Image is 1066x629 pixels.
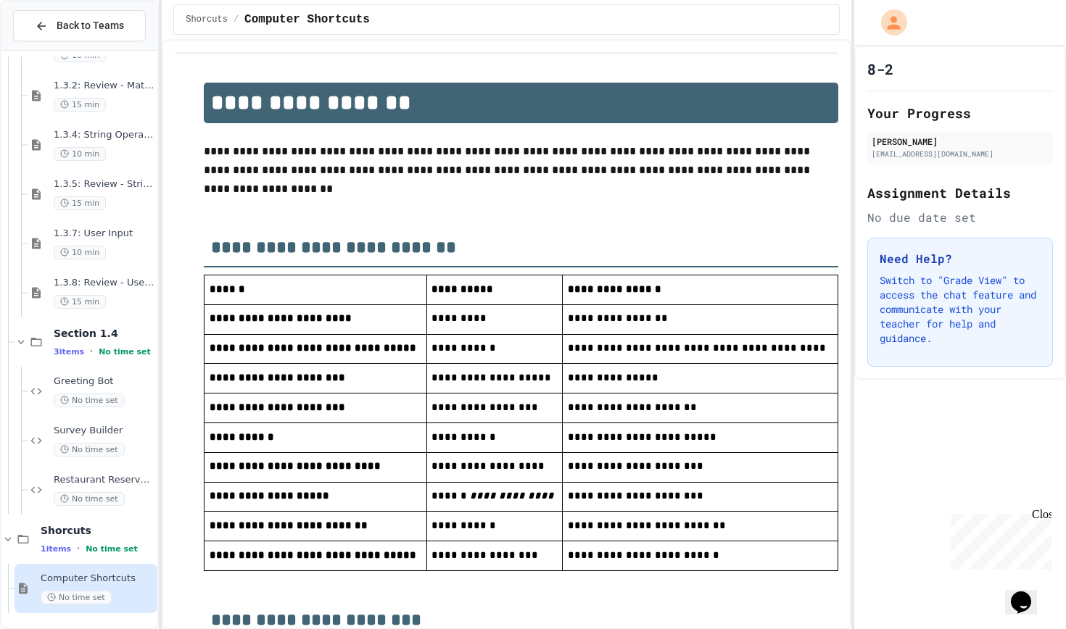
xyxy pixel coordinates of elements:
[90,346,93,357] span: •
[880,250,1041,267] h3: Need Help?
[872,149,1049,159] div: [EMAIL_ADDRESS][DOMAIN_NAME]
[54,295,106,309] span: 15 min
[872,135,1049,148] div: [PERSON_NAME]
[946,508,1051,570] iframe: chat widget
[54,443,125,457] span: No time set
[234,14,239,25] span: /
[867,103,1053,123] h2: Your Progress
[13,10,146,41] button: Back to Teams
[186,14,228,25] span: Shorcuts
[54,178,154,191] span: 1.3.5: Review - String Operators
[54,98,106,112] span: 15 min
[54,347,84,357] span: 3 items
[54,228,154,240] span: 1.3.7: User Input
[54,246,106,259] span: 10 min
[867,183,1053,203] h2: Assignment Details
[867,209,1053,226] div: No due date set
[54,492,125,506] span: No time set
[54,196,106,210] span: 15 min
[54,277,154,289] span: 1.3.8: Review - User Input
[57,18,124,33] span: Back to Teams
[86,544,138,554] span: No time set
[880,273,1041,346] p: Switch to "Grade View" to access the chat feature and communicate with your teacher for help and ...
[99,347,151,357] span: No time set
[54,147,106,161] span: 10 min
[1005,571,1051,615] iframe: chat widget
[54,129,154,141] span: 1.3.4: String Operators
[866,6,911,39] div: My Account
[867,59,893,79] h1: 8-2
[54,393,125,407] span: No time set
[41,572,154,585] span: Computer Shortcuts
[41,524,154,537] span: Shorcuts
[54,474,154,486] span: Restaurant Reservation System
[41,591,112,604] span: No time set
[77,543,80,554] span: •
[54,425,154,437] span: Survey Builder
[54,80,154,92] span: 1.3.2: Review - Mathematical Operators
[6,6,100,92] div: Chat with us now!Close
[54,375,154,388] span: Greeting Bot
[54,327,154,340] span: Section 1.4
[244,11,370,28] span: Computer Shortcuts
[41,544,71,554] span: 1 items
